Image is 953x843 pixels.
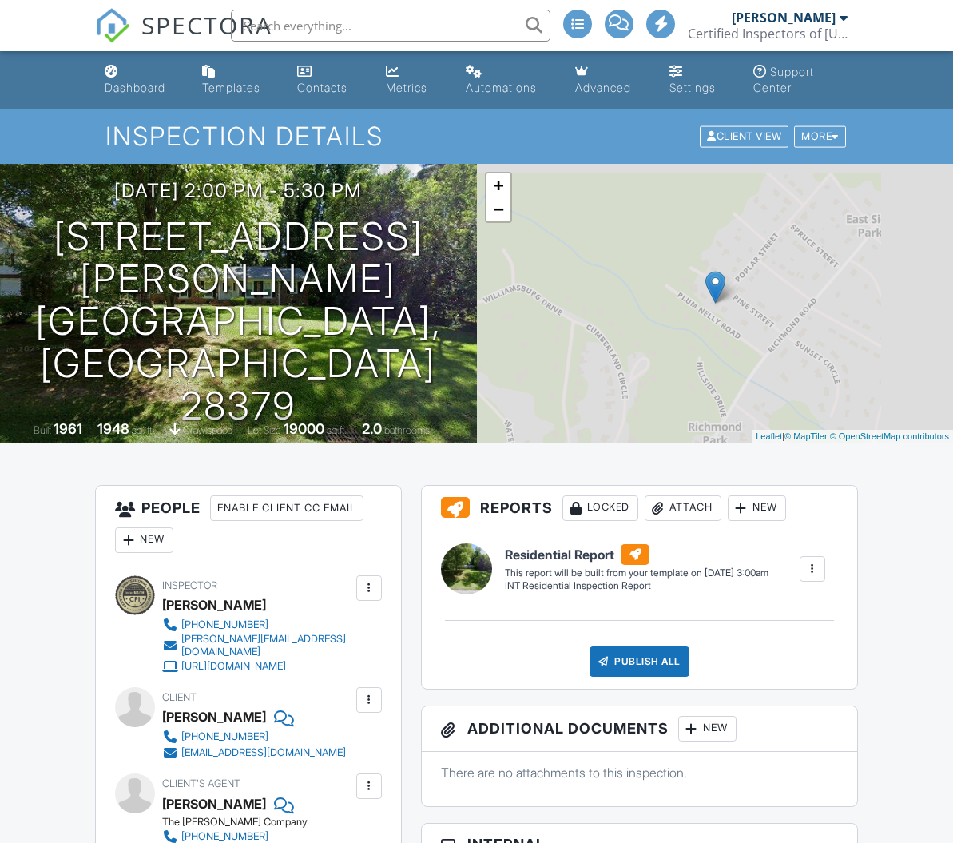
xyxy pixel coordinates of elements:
[562,495,638,521] div: Locked
[162,729,346,745] a: [PHONE_NUMBER]
[284,420,324,437] div: 19000
[181,830,268,843] div: [PHONE_NUMBER]
[728,495,786,521] div: New
[162,633,352,658] a: [PERSON_NAME][EMAIL_ADDRESS][DOMAIN_NAME]
[231,10,550,42] input: Search everything...
[486,197,510,221] a: Zoom out
[297,81,347,94] div: Contacts
[422,706,857,752] h3: Additional Documents
[386,81,427,94] div: Metrics
[663,58,734,103] a: Settings
[162,816,365,829] div: The [PERSON_NAME] Company
[141,8,272,42] span: SPECTORA
[379,58,446,103] a: Metrics
[486,173,510,197] a: Zoom in
[95,8,130,43] img: The Best Home Inspection Software - Spectora
[181,633,352,658] div: [PERSON_NAME][EMAIL_ADDRESS][DOMAIN_NAME]
[162,617,352,633] a: [PHONE_NUMBER]
[181,730,268,743] div: [PHONE_NUMBER]
[505,567,768,579] div: This report will be built from your template on [DATE] 3:00am
[441,764,838,781] p: There are no attachments to this inspection.
[114,180,362,201] h3: [DATE] 2:00 pm - 5:30 pm
[132,424,154,436] span: sq. ft.
[196,58,278,103] a: Templates
[700,126,788,148] div: Client View
[181,746,346,759] div: [EMAIL_ADDRESS][DOMAIN_NAME]
[162,777,240,789] span: Client's Agent
[105,81,165,94] div: Dashboard
[678,716,737,742] div: New
[784,431,828,441] a: © MapTiler
[590,646,689,677] div: Publish All
[96,486,401,563] h3: People
[210,495,363,521] div: Enable Client CC Email
[162,691,197,703] span: Client
[505,544,768,565] h6: Residential Report
[575,81,631,94] div: Advanced
[54,420,82,437] div: 1961
[505,579,768,593] div: INT Residential Inspection Report
[162,658,352,674] a: [URL][DOMAIN_NAME]
[115,527,173,553] div: New
[202,81,260,94] div: Templates
[752,430,953,443] div: |
[698,129,792,141] a: Client View
[181,660,286,673] div: [URL][DOMAIN_NAME]
[747,58,855,103] a: Support Center
[97,420,129,437] div: 1948
[95,22,272,55] a: SPECTORA
[162,745,346,761] a: [EMAIL_ADDRESS][DOMAIN_NAME]
[248,424,281,436] span: Lot Size
[34,424,51,436] span: Built
[327,424,347,436] span: sq.ft.
[291,58,367,103] a: Contacts
[459,58,557,103] a: Automations (Advanced)
[422,486,857,531] h3: Reports
[162,792,266,816] a: [PERSON_NAME]
[569,58,650,103] a: Advanced
[181,618,268,631] div: [PHONE_NUMBER]
[98,58,183,103] a: Dashboard
[830,431,949,441] a: © OpenStreetMap contributors
[362,420,382,437] div: 2.0
[105,122,848,150] h1: Inspection Details
[162,593,266,617] div: [PERSON_NAME]
[466,81,537,94] div: Automations
[162,705,266,729] div: [PERSON_NAME]
[162,579,217,591] span: Inspector
[645,495,721,521] div: Attach
[26,216,451,427] h1: [STREET_ADDRESS][PERSON_NAME] [GEOGRAPHIC_DATA], [GEOGRAPHIC_DATA] 28379
[669,81,716,94] div: Settings
[384,424,430,436] span: bathrooms
[183,424,232,436] span: crawlspace
[688,26,848,42] div: Certified Inspectors of North Carolina LLC
[794,126,846,148] div: More
[756,431,782,441] a: Leaflet
[753,65,814,94] div: Support Center
[732,10,836,26] div: [PERSON_NAME]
